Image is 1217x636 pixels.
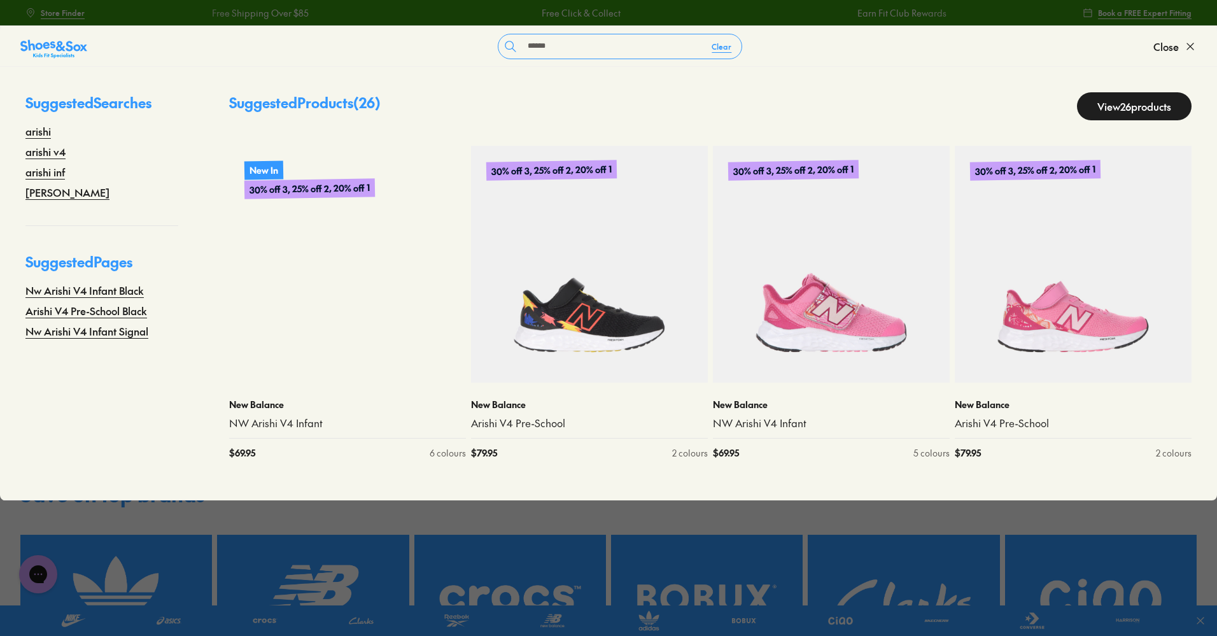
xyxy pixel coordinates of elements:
[471,416,708,430] a: Arishi V4 Pre-School
[430,446,466,460] div: 6 colours
[244,160,283,180] p: New In
[955,416,1192,430] a: Arishi V4 Pre-School
[1098,7,1192,18] span: Book a FREE Expert Fitting
[1156,446,1192,460] div: 2 colours
[713,398,950,411] p: New Balance
[25,144,66,159] a: arishi v4
[1153,32,1197,60] button: Close
[13,551,64,598] iframe: Gorgias live chat messenger
[713,446,739,460] span: $ 69.95
[20,39,87,59] img: SNS_Logo_Responsive.svg
[486,160,617,181] p: 30% off 3, 25% off 2, 20% off 1
[728,160,859,181] p: 30% off 3, 25% off 2, 20% off 1
[244,178,375,199] p: 30% off 3, 25% off 2, 20% off 1
[25,164,65,180] a: arishi inf
[212,6,309,20] a: Free Shipping Over $85
[970,160,1101,181] p: 30% off 3, 25% off 2, 20% off 1
[25,185,109,200] a: [PERSON_NAME]
[913,446,950,460] div: 5 colours
[229,446,255,460] span: $ 69.95
[1083,1,1192,24] a: Book a FREE Expert Fitting
[25,124,51,139] a: arishi
[353,93,381,112] span: ( 26 )
[955,146,1192,383] a: 30% off 3, 25% off 2, 20% off 1
[229,398,466,411] p: New Balance
[857,6,946,20] a: Earn Fit Club Rewards
[1153,39,1179,54] span: Close
[25,251,178,283] p: Suggested Pages
[25,303,147,318] a: Arishi V4 Pre-School Black
[955,446,981,460] span: $ 79.95
[25,92,178,124] p: Suggested Searches
[25,323,148,339] a: Nw Arishi V4 Infant Signal
[20,36,87,57] a: Shoes &amp; Sox
[229,146,466,383] a: New In30% off 3, 25% off 2, 20% off 1
[471,146,708,383] a: 30% off 3, 25% off 2, 20% off 1
[41,7,85,18] span: Store Finder
[701,35,742,58] button: Clear
[229,92,381,120] p: Suggested Products
[471,398,708,411] p: New Balance
[471,446,497,460] span: $ 79.95
[713,146,950,383] a: 30% off 3, 25% off 2, 20% off 1
[229,416,466,430] a: NW Arishi V4 Infant
[25,1,85,24] a: Store Finder
[542,6,621,20] a: Free Click & Collect
[955,398,1192,411] p: New Balance
[25,283,144,298] a: Nw Arishi V4 Infant Black
[672,446,708,460] div: 2 colours
[1077,92,1192,120] a: View26products
[713,416,950,430] a: NW Arishi V4 Infant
